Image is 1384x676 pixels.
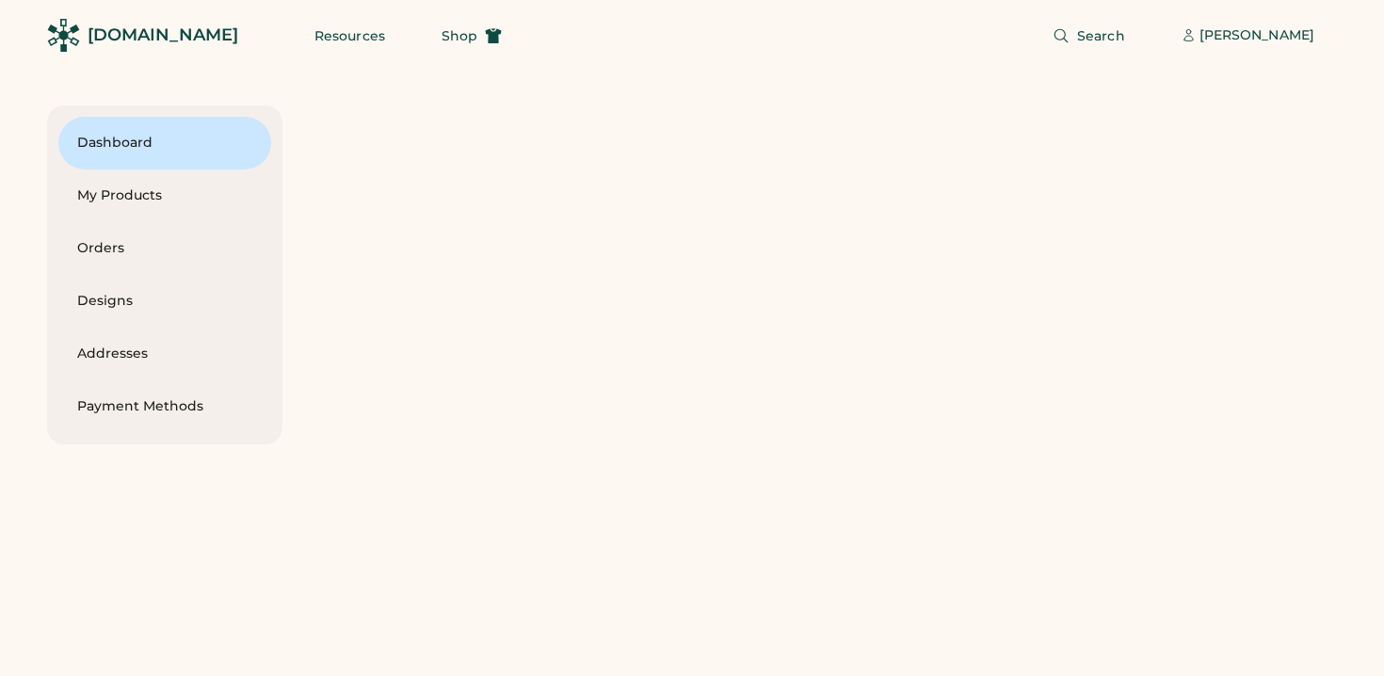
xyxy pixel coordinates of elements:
[77,239,252,258] div: Orders
[47,19,80,52] img: Rendered Logo - Screens
[77,186,252,205] div: My Products
[77,134,252,153] div: Dashboard
[77,397,252,416] div: Payment Methods
[77,292,252,311] div: Designs
[442,29,477,42] span: Shop
[1199,26,1314,45] div: [PERSON_NAME]
[88,24,238,47] div: [DOMAIN_NAME]
[77,345,252,363] div: Addresses
[1077,29,1125,42] span: Search
[419,17,524,55] button: Shop
[1030,17,1148,55] button: Search
[292,17,408,55] button: Resources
